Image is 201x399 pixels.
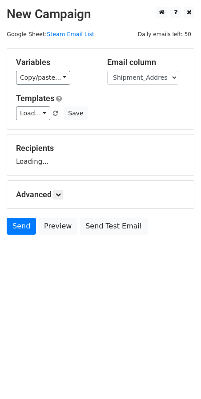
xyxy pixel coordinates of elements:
a: Copy/paste... [16,71,70,85]
a: Daily emails left: 50 [135,31,194,37]
button: Save [64,106,87,120]
small: Google Sheet: [7,31,94,37]
a: Send Test Email [80,218,147,235]
a: Steam Email List [47,31,94,37]
a: Load... [16,106,50,120]
div: Loading... [16,143,185,167]
h5: Variables [16,57,94,67]
h5: Advanced [16,190,185,199]
h5: Recipients [16,143,185,153]
h2: New Campaign [7,7,194,22]
a: Templates [16,94,54,103]
h5: Email column [107,57,185,67]
span: Daily emails left: 50 [135,29,194,39]
a: Preview [38,218,77,235]
a: Send [7,218,36,235]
